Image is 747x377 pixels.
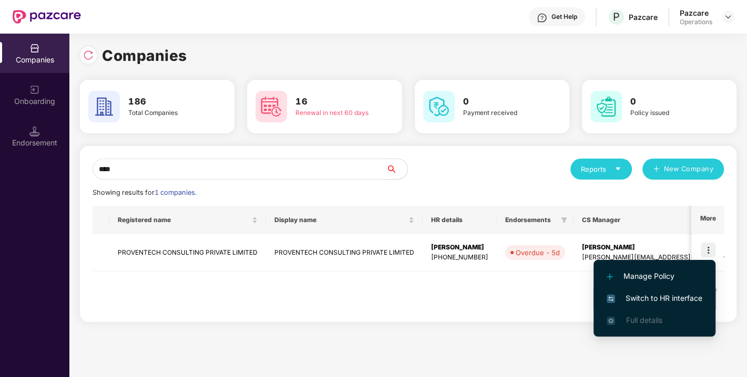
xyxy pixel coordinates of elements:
[431,253,488,263] div: [PHONE_NUMBER]
[463,95,540,109] h3: 0
[613,11,620,23] span: P
[626,316,662,324] span: Full details
[29,126,40,137] img: svg+xml;base64,PHN2ZyB3aWR0aD0iMTQuNSIgaGVpZ2h0PSIxNC41IiB2aWV3Qm94PSIwIDAgMTYgMTYiIGZpbGw9Im5vbm...
[102,44,187,67] h1: Companies
[88,91,120,122] img: svg+xml;base64,PHN2ZyB4bWxucz0iaHR0cDovL3d3dy53My5vcmcvMjAwMC9zdmciIHdpZHRoPSI2MCIgaGVpZ2h0PSI2MC...
[274,216,406,224] span: Display name
[581,164,621,174] div: Reports
[701,243,715,257] img: icon
[128,95,205,109] h3: 186
[680,18,712,26] div: Operations
[607,317,615,325] img: svg+xml;base64,PHN2ZyB4bWxucz0iaHR0cDovL3d3dy53My5vcmcvMjAwMC9zdmciIHdpZHRoPSIxNi4zNjMiIGhlaWdodD...
[653,165,660,174] span: plus
[607,270,702,282] span: Manage Policy
[93,188,197,196] span: Showing results for
[386,165,407,173] span: search
[463,108,540,118] div: Payment received
[423,91,455,122] img: svg+xml;base64,PHN2ZyB4bWxucz0iaHR0cDovL3d3dy53My5vcmcvMjAwMC9zdmciIHdpZHRoPSI2MCIgaGVpZ2h0PSI2MC...
[607,274,613,280] img: svg+xml;base64,PHN2ZyB4bWxucz0iaHR0cDovL3d3dy53My5vcmcvMjAwMC9zdmciIHdpZHRoPSIxMi4yMDEiIGhlaWdodD...
[680,8,712,18] div: Pazcare
[691,206,724,234] th: More
[128,108,205,118] div: Total Companies
[707,282,724,299] li: Next Page
[155,188,197,196] span: 1 companies.
[642,159,724,180] button: plusNew Company
[83,50,94,60] img: svg+xml;base64,PHN2ZyBpZD0iUmVsb2FkLTMyeDMyIiB4bWxucz0iaHR0cDovL3d3dy53My5vcmcvMjAwMC9zdmciIHdpZH...
[712,287,719,293] span: right
[607,295,615,303] img: svg+xml;base64,PHN2ZyB4bWxucz0iaHR0cDovL3d3dy53My5vcmcvMjAwMC9zdmciIHdpZHRoPSIxNiIgaGVpZ2h0PSIxNi...
[431,243,488,253] div: [PERSON_NAME]
[29,85,40,95] img: svg+xml;base64,PHN2ZyB3aWR0aD0iMjAiIGhlaWdodD0iMjAiIHZpZXdCb3g9IjAgMCAyMCAyMCIgZmlsbD0ibm9uZSIgeG...
[295,95,372,109] h3: 16
[664,164,714,174] span: New Company
[255,91,287,122] img: svg+xml;base64,PHN2ZyB4bWxucz0iaHR0cDovL3d3dy53My5vcmcvMjAwMC9zdmciIHdpZHRoPSI2MCIgaGVpZ2h0PSI2MC...
[118,216,250,224] span: Registered name
[629,12,658,22] div: Pazcare
[13,10,81,24] img: New Pazcare Logo
[724,13,732,21] img: svg+xml;base64,PHN2ZyBpZD0iRHJvcGRvd24tMzJ4MzIiIHhtbG5zPSJodHRwOi8vd3d3LnczLm9yZy8yMDAwL3N2ZyIgd2...
[630,95,707,109] h3: 0
[109,206,266,234] th: Registered name
[386,159,408,180] button: search
[295,108,372,118] div: Renewal in next 60 days
[505,216,557,224] span: Endorsements
[266,234,423,271] td: PROVENTECH CONSULTING PRIVATE LIMITED
[561,217,567,223] span: filter
[29,43,40,54] img: svg+xml;base64,PHN2ZyBpZD0iQ29tcGFuaWVzIiB4bWxucz0iaHR0cDovL3d3dy53My5vcmcvMjAwMC9zdmciIHdpZHRoPS...
[537,13,547,23] img: svg+xml;base64,PHN2ZyBpZD0iSGVscC0zMngzMiIgeG1sbnM9Imh0dHA6Ly93d3cudzMub3JnLzIwMDAvc3ZnIiB3aWR0aD...
[423,206,497,234] th: HR details
[615,165,621,172] span: caret-down
[551,13,577,21] div: Get Help
[707,282,724,299] button: right
[630,108,707,118] div: Policy issued
[607,292,702,304] span: Switch to HR interface
[266,206,423,234] th: Display name
[559,214,569,226] span: filter
[516,247,560,258] div: Overdue - 5d
[109,234,266,271] td: PROVENTECH CONSULTING PRIVATE LIMITED
[590,91,622,122] img: svg+xml;base64,PHN2ZyB4bWxucz0iaHR0cDovL3d3dy53My5vcmcvMjAwMC9zdmciIHdpZHRoPSI2MCIgaGVpZ2h0PSI2MC...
